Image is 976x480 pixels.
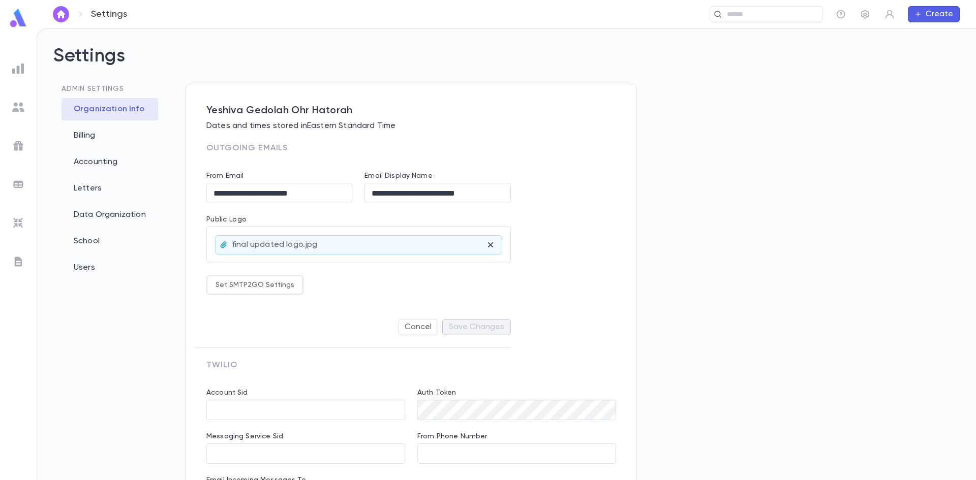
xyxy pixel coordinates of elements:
span: Yeshiva Gedolah Ohr Hatorah [206,105,616,117]
div: Data Organization [62,204,158,226]
button: Cancel [398,319,438,335]
button: Create [908,6,960,22]
img: batches_grey.339ca447c9d9533ef1741baa751efc33.svg [12,178,24,190]
div: Users [62,257,158,279]
img: letters_grey.7941b92b52307dd3b8a917253454ce1c.svg [12,255,24,268]
div: Letters [62,177,158,200]
p: Settings [91,9,127,20]
img: logo [8,8,28,28]
label: From Email [206,172,243,180]
div: Billing [62,124,158,147]
h2: Settings [53,45,960,84]
p: Dates and times stored in Eastern Standard Time [206,121,616,131]
div: Organization Info [62,98,158,120]
img: campaigns_grey.99e729a5f7ee94e3726e6486bddda8f1.svg [12,140,24,152]
span: Twilio [206,361,237,369]
label: Messaging Service Sid [206,432,283,440]
label: Auth Token [417,389,456,397]
label: From Phone Number [417,432,487,440]
span: Outgoing Emails [206,144,288,152]
img: imports_grey.530a8a0e642e233f2baf0ef88e8c9fcb.svg [12,217,24,229]
div: Accounting [62,151,158,173]
label: Email Display Name [364,172,433,180]
img: reports_grey.c525e4749d1bce6a11f5fe2a8de1b229.svg [12,62,24,75]
p: final updated logo.jpg [232,240,318,250]
label: Account Sid [206,389,248,397]
span: Admin Settings [62,85,124,92]
button: Set SMTP2GO Settings [206,275,303,295]
img: students_grey.60c7aba0da46da39d6d829b817ac14fc.svg [12,101,24,113]
p: Public Logo [206,215,511,227]
div: School [62,230,158,252]
img: home_white.a664292cf8c1dea59945f0da9f25487c.svg [55,10,67,18]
